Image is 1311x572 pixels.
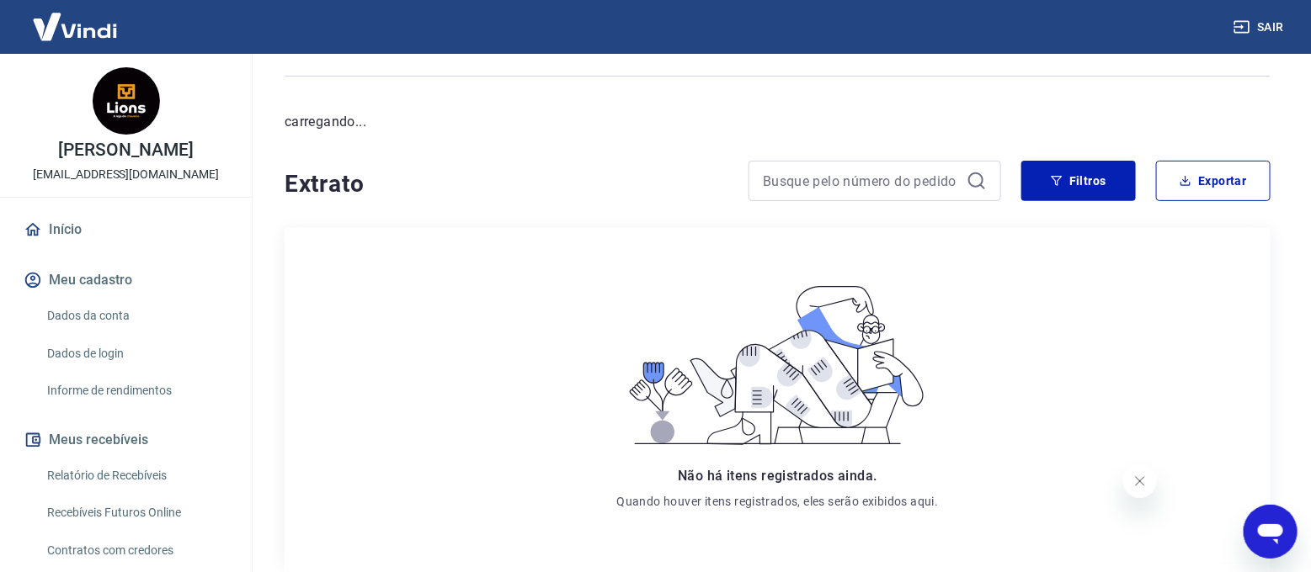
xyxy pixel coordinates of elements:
[93,67,160,135] img: a475efd5-89c8-41f5-9567-a11a754dd78d.jpeg
[40,458,232,493] a: Relatório de Recebíveis
[40,299,232,333] a: Dados da conta
[40,336,232,371] a: Dados de login
[20,211,232,248] a: Início
[10,12,141,25] span: Olá! Precisa de ajuda?
[1244,505,1298,559] iframe: Botão para abrir a janela de mensagens
[58,141,193,159] p: [PERSON_NAME]
[1230,12,1291,43] button: Sair
[678,468,877,484] span: Não há itens registrados ainda.
[1021,161,1136,201] button: Filtros
[1156,161,1271,201] button: Exportar
[40,373,232,408] a: Informe de rendimentos
[20,1,130,52] img: Vindi
[285,167,728,201] h4: Extrato
[763,168,960,193] input: Busque pelo número do pedido
[285,112,1271,132] p: carregando...
[40,495,232,530] a: Recebíveis Futuros Online
[1123,464,1157,498] iframe: Fechar mensagem
[20,421,232,458] button: Meus recebíveis
[40,533,232,568] a: Contratos com credores
[33,166,219,183] p: [EMAIL_ADDRESS][DOMAIN_NAME]
[616,493,938,510] p: Quando houver itens registrados, eles serão exibidos aqui.
[20,262,232,299] button: Meu cadastro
